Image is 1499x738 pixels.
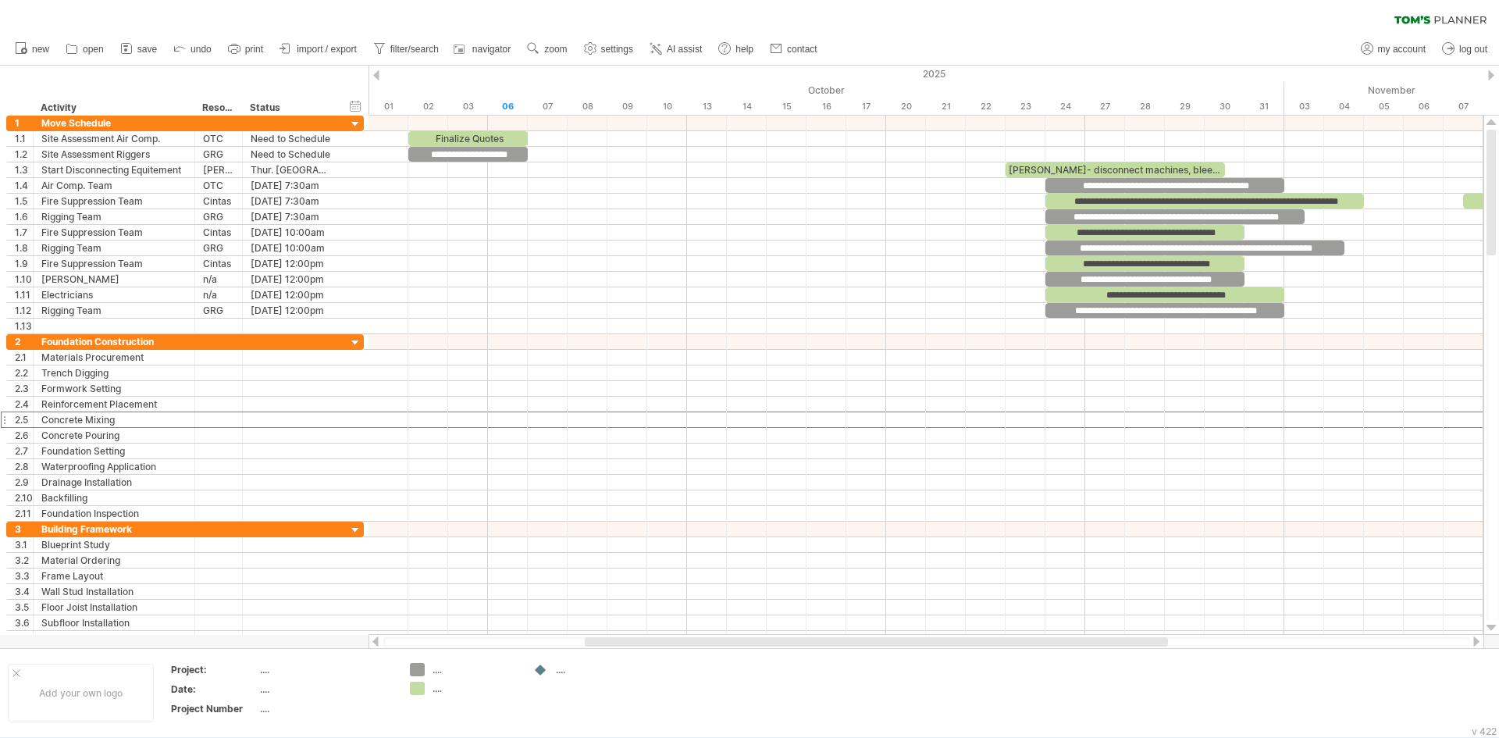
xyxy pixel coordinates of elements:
div: Rigging Team [41,241,187,255]
div: 2.5 [15,412,33,427]
div: Friday, 3 October 2025 [448,98,488,115]
span: AI assist [667,44,702,55]
div: Frame Layout [41,569,187,583]
div: 3.7 [15,631,33,646]
div: Wall Stud Installation [41,584,187,599]
div: Monday, 13 October 2025 [687,98,727,115]
div: Activity [41,100,186,116]
div: Friday, 10 October 2025 [647,98,687,115]
div: Foundation Setting [41,444,187,458]
span: save [137,44,157,55]
div: 2.11 [15,506,33,521]
div: 1.13 [15,319,33,333]
a: AI assist [646,39,707,59]
div: Project: [171,663,257,676]
div: Thursday, 16 October 2025 [806,98,846,115]
div: [DATE] 12:00pm [251,256,331,271]
div: .... [433,663,518,676]
a: settings [580,39,638,59]
div: 1 [15,116,33,130]
span: filter/search [390,44,439,55]
div: .... [260,683,391,696]
div: Upper Story Framing [41,631,187,646]
div: Need to Schedule [251,147,331,162]
div: Thursday, 6 November 2025 [1404,98,1444,115]
div: Start Disconnecting Equitement [41,162,187,177]
div: Site Assessment Riggers [41,147,187,162]
div: n/a [203,287,234,302]
div: Materials Procurement [41,350,187,365]
span: contact [787,44,817,55]
div: 2.4 [15,397,33,412]
span: log out [1459,44,1487,55]
div: 2.7 [15,444,33,458]
div: [PERSON_NAME] [203,162,234,177]
div: Need to Schedule [251,131,331,146]
div: Foundation Inspection [41,506,187,521]
div: 1.3 [15,162,33,177]
div: 3.5 [15,600,33,615]
a: log out [1438,39,1492,59]
div: 2.8 [15,459,33,474]
div: Finalize Quotes [408,131,528,146]
div: Wednesday, 8 October 2025 [568,98,607,115]
a: navigator [451,39,515,59]
div: 3.3 [15,569,33,583]
div: Tuesday, 21 October 2025 [926,98,966,115]
div: 1.11 [15,287,33,302]
div: Site Assessment Air Comp. [41,131,187,146]
div: Cintas [203,225,234,240]
span: help [735,44,753,55]
span: zoom [544,44,567,55]
a: save [116,39,162,59]
div: Wednesday, 1 October 2025 [369,98,408,115]
div: [PERSON_NAME]- disconnect machines, bleed airlines [1006,162,1225,177]
div: Waterproofing Application [41,459,187,474]
div: 2.6 [15,428,33,443]
div: 2.9 [15,475,33,490]
span: navigator [472,44,511,55]
div: [DATE] 12:00pm [251,287,331,302]
div: Cintas [203,256,234,271]
div: OTC [203,131,234,146]
div: Monday, 3 November 2025 [1284,98,1324,115]
div: Formwork Setting [41,381,187,396]
div: Thursday, 2 October 2025 [408,98,448,115]
div: [DATE] 10:00am [251,241,331,255]
div: 1.5 [15,194,33,209]
div: 2.3 [15,381,33,396]
div: 1.7 [15,225,33,240]
div: [DATE] 7:30am [251,194,331,209]
div: Rigging Team [41,303,187,318]
div: Fire Suppression Team [41,225,187,240]
div: GRG [203,209,234,224]
div: [DATE] 12:00pm [251,303,331,318]
div: 1.8 [15,241,33,255]
div: Drainage Installation [41,475,187,490]
div: [DATE] 7:30am [251,209,331,224]
div: October 2025 [369,82,1284,98]
span: settings [601,44,633,55]
div: 3.4 [15,584,33,599]
div: Fire Suppression Team [41,256,187,271]
a: zoom [523,39,571,59]
div: [PERSON_NAME] [41,272,187,287]
div: 1.6 [15,209,33,224]
div: Move Schedule [41,116,187,130]
div: Status [250,100,330,116]
div: [DATE] 7:30am [251,178,331,193]
div: Backfilling [41,490,187,505]
div: Project Number [171,702,257,715]
div: 1.12 [15,303,33,318]
div: Monday, 20 October 2025 [886,98,926,115]
div: 2 [15,334,33,349]
div: 1.10 [15,272,33,287]
div: GRG [203,241,234,255]
div: Air Comp. Team [41,178,187,193]
div: Wednesday, 15 October 2025 [767,98,806,115]
a: import / export [276,39,361,59]
div: 1.9 [15,256,33,271]
div: Date: [171,683,257,696]
div: Friday, 31 October 2025 [1244,98,1284,115]
div: Tuesday, 28 October 2025 [1125,98,1165,115]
